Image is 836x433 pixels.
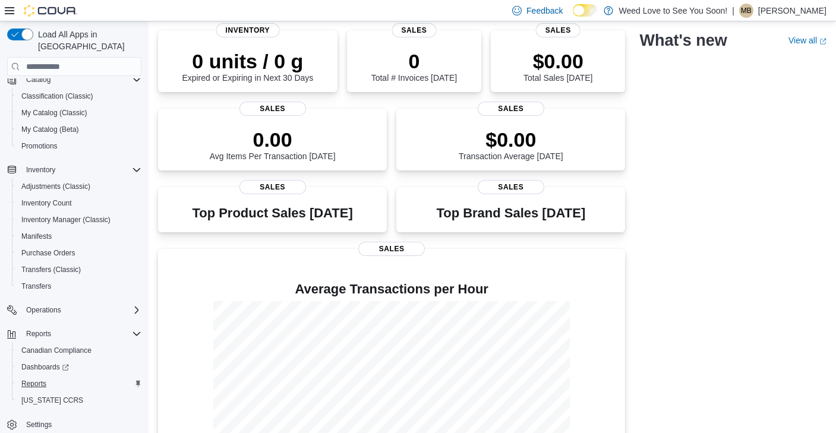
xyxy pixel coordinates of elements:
[21,215,111,225] span: Inventory Manager (Classic)
[21,91,93,101] span: Classification (Classic)
[17,343,96,358] a: Canadian Compliance
[17,122,84,137] a: My Catalog (Beta)
[12,105,146,121] button: My Catalog (Classic)
[17,122,141,137] span: My Catalog (Beta)
[459,128,563,151] p: $0.00
[17,229,141,244] span: Manifests
[21,265,81,274] span: Transfers (Classic)
[182,49,313,83] div: Expired or Expiring in Next 30 Days
[21,282,51,291] span: Transfers
[26,165,55,175] span: Inventory
[436,206,585,220] h3: Top Brand Sales [DATE]
[12,342,146,359] button: Canadian Compliance
[17,139,141,153] span: Promotions
[17,263,86,277] a: Transfers (Classic)
[21,198,72,208] span: Inventory Count
[2,416,146,433] button: Settings
[21,327,56,341] button: Reports
[739,4,753,18] div: Melanie Bekevich
[26,329,51,339] span: Reports
[33,29,141,52] span: Load All Apps in [GEOGRAPHIC_DATA]
[17,246,141,260] span: Purchase Orders
[21,72,55,87] button: Catalog
[26,420,52,429] span: Settings
[21,163,141,177] span: Inventory
[17,179,141,194] span: Adjustments (Classic)
[12,359,146,375] a: Dashboards
[239,102,306,116] span: Sales
[459,128,563,161] div: Transaction Average [DATE]
[21,248,75,258] span: Purchase Orders
[21,125,79,134] span: My Catalog (Beta)
[478,102,544,116] span: Sales
[17,393,141,407] span: Washington CCRS
[21,303,141,317] span: Operations
[21,379,46,388] span: Reports
[21,72,141,87] span: Catalog
[17,229,56,244] a: Manifests
[24,5,77,17] img: Cova
[21,141,58,151] span: Promotions
[17,279,141,293] span: Transfers
[21,108,87,118] span: My Catalog (Classic)
[17,360,74,374] a: Dashboards
[17,106,141,120] span: My Catalog (Classic)
[619,4,728,18] p: Weed Love to See You Soon!
[21,418,56,432] a: Settings
[17,106,92,120] a: My Catalog (Classic)
[17,377,51,391] a: Reports
[2,162,146,178] button: Inventory
[819,37,826,45] svg: External link
[21,232,52,241] span: Manifests
[12,278,146,295] button: Transfers
[12,121,146,138] button: My Catalog (Beta)
[741,4,752,18] span: MB
[12,261,146,278] button: Transfers (Classic)
[371,49,457,83] div: Total # Invoices [DATE]
[2,71,146,88] button: Catalog
[17,343,141,358] span: Canadian Compliance
[21,327,141,341] span: Reports
[12,392,146,409] button: [US_STATE] CCRS
[17,196,141,210] span: Inventory Count
[732,4,734,18] p: |
[12,178,146,195] button: Adjustments (Classic)
[210,128,336,151] p: 0.00
[17,213,141,227] span: Inventory Manager (Classic)
[523,49,592,83] div: Total Sales [DATE]
[788,36,826,45] a: View allExternal link
[392,23,436,37] span: Sales
[12,375,146,392] button: Reports
[12,245,146,261] button: Purchase Orders
[26,305,61,315] span: Operations
[21,303,66,317] button: Operations
[21,396,83,405] span: [US_STATE] CCRS
[21,346,92,355] span: Canadian Compliance
[17,196,77,210] a: Inventory Count
[17,393,88,407] a: [US_STATE] CCRS
[639,31,727,50] h2: What's new
[26,75,51,84] span: Catalog
[17,263,141,277] span: Transfers (Classic)
[358,242,425,256] span: Sales
[12,195,146,211] button: Inventory Count
[12,211,146,228] button: Inventory Manager (Classic)
[523,49,592,73] p: $0.00
[478,180,544,194] span: Sales
[17,213,115,227] a: Inventory Manager (Classic)
[182,49,313,73] p: 0 units / 0 g
[526,5,563,17] span: Feedback
[21,417,141,432] span: Settings
[2,302,146,318] button: Operations
[17,246,80,260] a: Purchase Orders
[12,88,146,105] button: Classification (Classic)
[210,128,336,161] div: Avg Items Per Transaction [DATE]
[17,89,98,103] a: Classification (Classic)
[17,377,141,391] span: Reports
[536,23,581,37] span: Sales
[12,228,146,245] button: Manifests
[168,282,616,296] h4: Average Transactions per Hour
[21,182,90,191] span: Adjustments (Classic)
[17,179,95,194] a: Adjustments (Classic)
